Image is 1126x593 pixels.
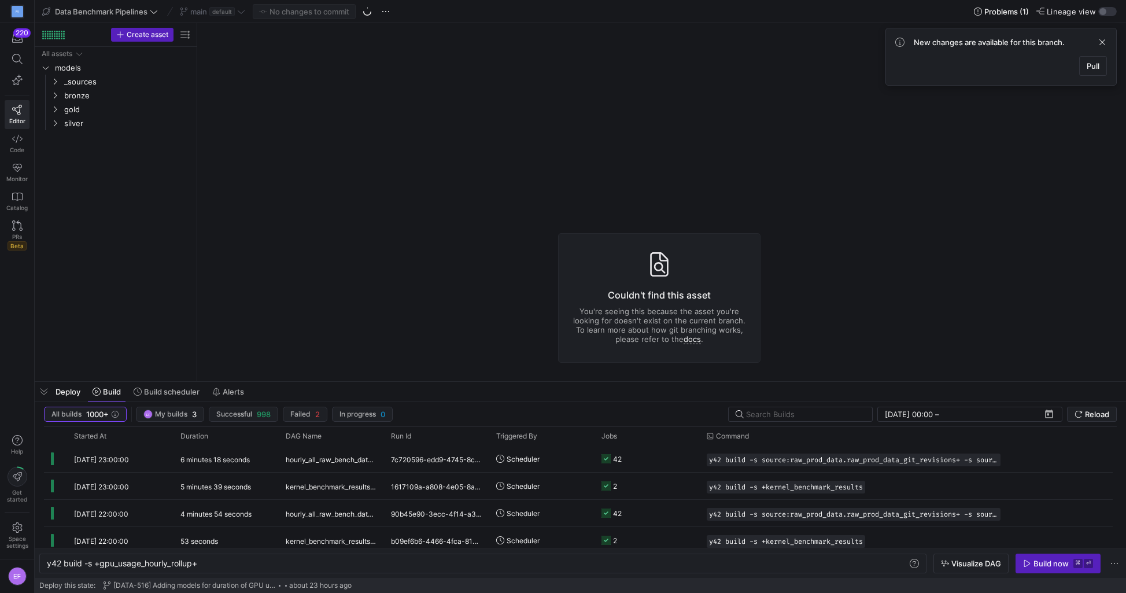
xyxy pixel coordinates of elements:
div: M [12,6,23,17]
button: [DATA-516] Adding models for duration of GPU usage (#124)about 23 hours ago [100,579,355,592]
a: Spacesettings [5,517,29,554]
input: End datetime [942,410,1017,419]
span: Jobs [601,432,617,440]
button: Getstarted [5,462,29,507]
a: docs [684,334,701,344]
button: Failed2 [283,407,327,422]
span: Scheduler [507,473,540,500]
button: Help [5,430,29,460]
span: Get started [7,489,27,503]
div: Press SPACE to select this row. [39,75,192,89]
div: 42 [613,445,622,473]
span: Build scheduler [144,387,200,396]
button: EFMy builds3 [136,407,204,422]
span: 1000+ [86,410,109,419]
span: Data Benchmark Pipelines [55,7,147,16]
y42-duration: 5 minutes 39 seconds [180,482,251,491]
a: PRsBeta [5,216,29,255]
span: hourly_all_raw_bench_data_sync [286,500,377,528]
button: EF [5,564,29,588]
span: [DATE] 22:00:00 [74,510,128,518]
span: Build [103,387,121,396]
span: Deploy [56,387,80,396]
div: Press SPACE to select this row. [39,102,192,116]
button: Problems (1) [971,4,1032,19]
a: M [5,2,29,21]
span: – [935,410,939,419]
span: Catalog [6,204,28,211]
button: Data Benchmark Pipelines [39,4,161,19]
div: EF [8,567,27,585]
span: Pull [1087,61,1099,71]
button: 220 [5,28,29,49]
a: Code [5,129,29,158]
span: PRs [12,233,22,240]
span: y42 build -s source:raw_prod_data.raw_prod_data_git_revisions+ -s source:raw_prod_data.raw_prod_d... [709,456,998,464]
span: Failed [290,410,311,418]
span: Beta [8,241,27,251]
a: Catalog [5,187,29,216]
button: All builds1000+ [44,407,127,422]
button: In progress0 [332,407,393,422]
span: Create asset [127,31,168,39]
kbd: ⏎ [1084,559,1093,568]
div: 2 [613,527,617,554]
span: 998 [257,410,271,419]
span: Triggered By [496,432,537,440]
button: Successful998 [209,407,278,422]
span: kernel_benchmark_results_sync [286,528,377,555]
input: Search Builds [746,410,863,419]
div: 220 [13,28,31,38]
span: [DATE] 23:00:00 [74,482,129,491]
span: Space settings [6,535,28,549]
span: Visualize DAG [951,559,1001,568]
button: Build now⌘⏎ [1016,554,1101,573]
y42-duration: 6 minutes 18 seconds [180,455,250,464]
a: Monitor [5,158,29,187]
span: silver [64,117,190,130]
div: 1617109a-a808-4e05-8ab3-0901e47826ca [384,473,489,499]
span: 3 [192,410,197,419]
span: Monitor [6,175,28,182]
button: Build scheduler [128,382,205,402]
button: Create asset [111,28,173,42]
span: Scheduler [507,527,540,554]
div: All assets [42,50,72,58]
input: Start datetime [885,410,933,419]
div: 90b45e90-3ecc-4f14-a33b-21de1759f86a [384,500,489,526]
p: You're seeing this because the asset you're looking for doesn't exist on the current branch. To l... [573,307,746,344]
span: models [55,61,190,75]
span: Deploy this state: [39,581,95,590]
span: bronze [64,89,190,102]
h3: Couldn't find this asset [573,288,746,302]
span: [DATE] 22:00:00 [74,537,128,546]
button: Pull [1079,56,1107,76]
span: Lineage view [1047,7,1096,16]
span: 2 [315,410,320,419]
span: hourly_all_raw_bench_data_sync [286,446,377,473]
span: New changes are available for this branch. [914,38,1065,47]
span: [DATE] 23:00:00 [74,455,129,464]
kbd: ⌘ [1073,559,1083,568]
div: EF [143,410,153,419]
div: Press SPACE to select this row. [39,89,192,102]
span: 0 [381,410,385,419]
span: about 23 hours ago [289,581,352,590]
span: Run Id [391,432,411,440]
span: [DATA-516] Adding models for duration of GPU usage (#124) [113,581,276,590]
span: Scheduler [507,445,540,473]
span: Started At [74,432,106,440]
span: kernel_benchmark_results_sync [286,473,377,500]
span: Alerts [223,387,244,396]
span: In progress [339,410,376,418]
span: My builds [155,410,187,418]
div: Build now [1033,559,1069,568]
div: b09ef6b6-4466-4fca-813b-b3e43179420d [384,527,489,554]
span: Problems (1) [984,7,1029,16]
button: Build [87,382,126,402]
span: Duration [180,432,208,440]
span: Code [10,146,24,153]
span: gold [64,103,190,116]
span: y42 build -s +gpu_usage_hourly_rollup+ [47,558,197,568]
span: y42 build -s source:raw_prod_data.raw_prod_data_git_revisions+ -s source:raw_prod_data.raw_prod_d... [709,510,998,518]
